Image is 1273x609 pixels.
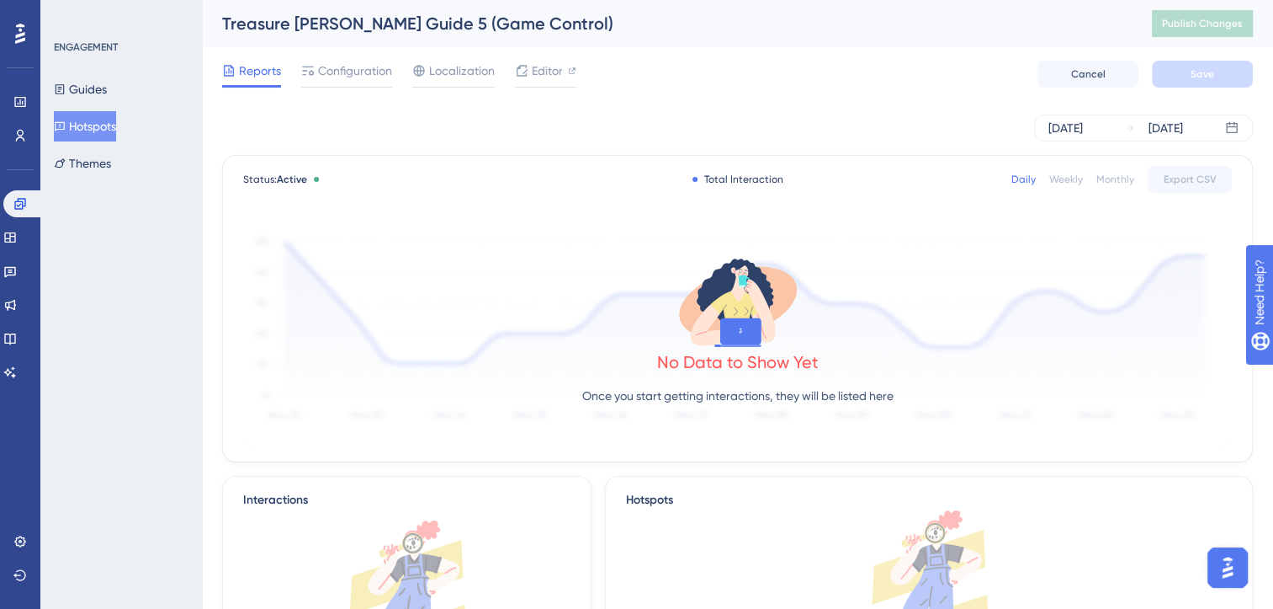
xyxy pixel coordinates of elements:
[40,4,105,24] span: Need Help?
[243,490,308,510] div: Interactions
[1162,17,1243,30] span: Publish Changes
[54,111,116,142] button: Hotspots
[239,61,281,81] span: Reports
[1011,173,1036,186] div: Daily
[582,386,894,406] p: Once you start getting interactions, they will be listed here
[1071,67,1106,81] span: Cancel
[692,173,783,186] div: Total Interaction
[1164,173,1217,186] span: Export CSV
[1037,61,1138,88] button: Cancel
[277,174,307,185] span: Active
[54,40,118,54] div: ENGAGEMENT
[626,490,1232,510] div: Hotspots
[1152,61,1253,88] button: Save
[54,74,107,104] button: Guides
[1096,173,1134,186] div: Monthly
[222,12,1110,35] div: Treasure [PERSON_NAME] Guide 5 (Game Control)
[1152,10,1253,37] button: Publish Changes
[1048,118,1083,138] div: [DATE]
[1148,118,1183,138] div: [DATE]
[1191,67,1214,81] span: Save
[1148,166,1232,193] button: Export CSV
[318,61,392,81] span: Configuration
[532,61,563,81] span: Editor
[429,61,495,81] span: Localization
[1049,173,1083,186] div: Weekly
[54,148,111,179] button: Themes
[657,350,819,374] div: No Data to Show Yet
[243,173,307,186] span: Status:
[1202,542,1253,593] iframe: UserGuiding AI Assistant Launcher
